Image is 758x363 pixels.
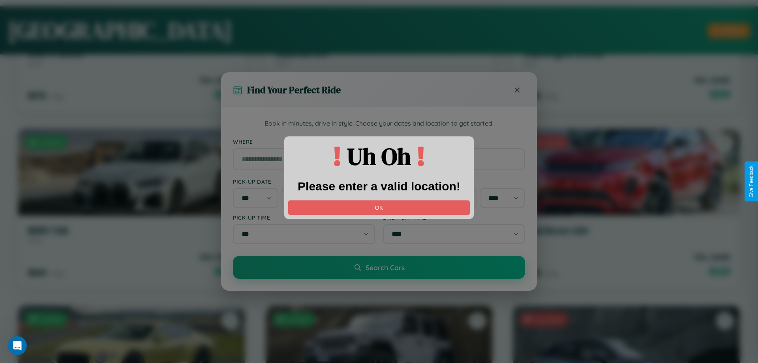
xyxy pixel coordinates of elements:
label: Pick-up Time [233,214,375,221]
p: Book in minutes, drive in style. Choose your dates and location to get started. [233,118,525,129]
label: Where [233,138,525,145]
label: Pick-up Date [233,178,375,185]
h3: Find Your Perfect Ride [247,83,341,96]
label: Drop-off Date [383,178,525,185]
span: Search Cars [366,263,405,272]
label: Drop-off Time [383,214,525,221]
